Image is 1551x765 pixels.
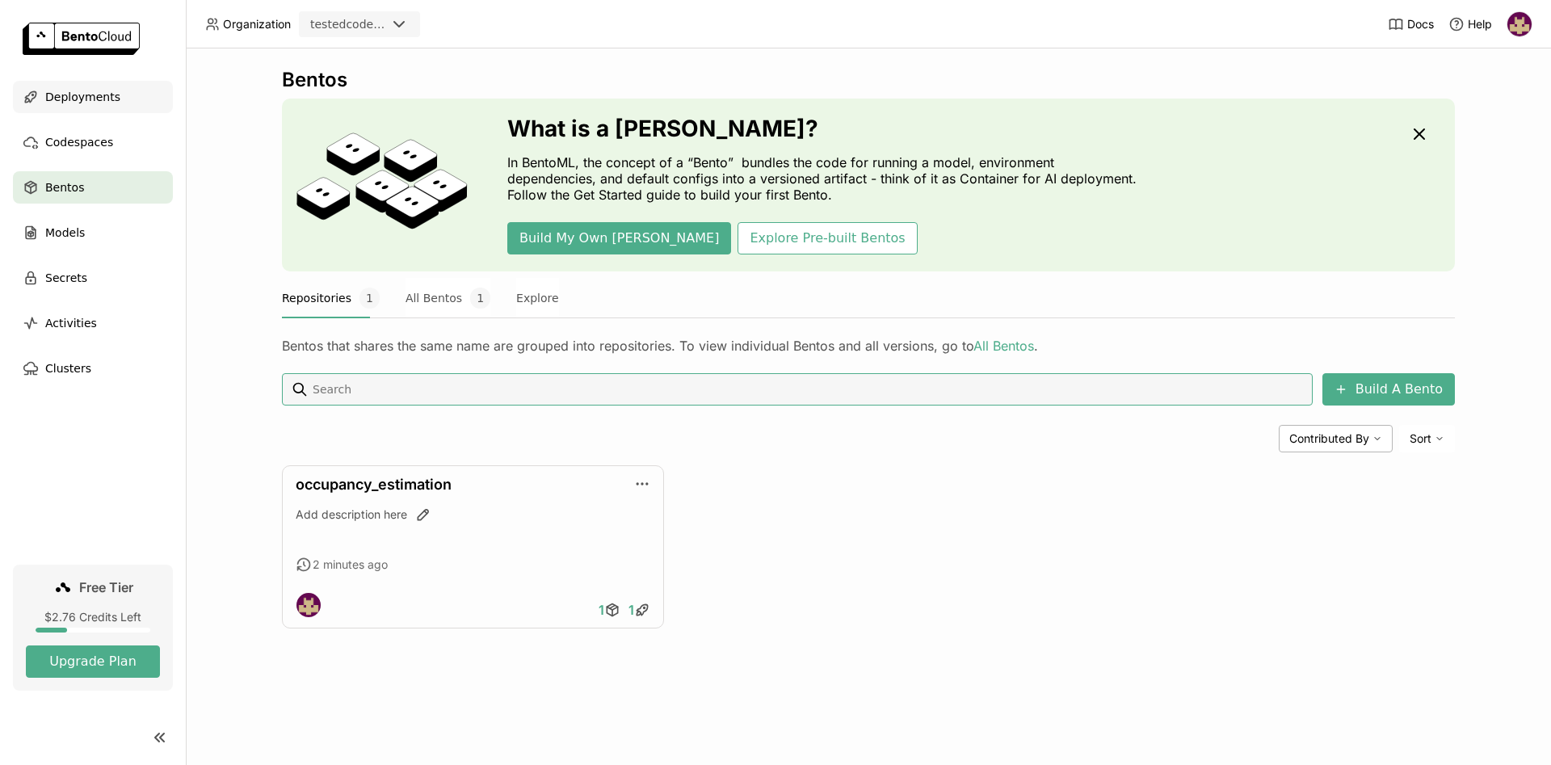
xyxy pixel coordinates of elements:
[45,268,87,288] span: Secrets
[45,313,97,333] span: Activities
[507,222,731,254] button: Build My Own [PERSON_NAME]
[223,17,291,32] span: Organization
[1289,431,1369,446] span: Contributed By
[45,87,120,107] span: Deployments
[1388,16,1434,32] a: Docs
[45,223,85,242] span: Models
[406,278,490,318] button: All Bentos
[45,132,113,152] span: Codespaces
[516,278,559,318] button: Explore
[311,376,1306,402] input: Search
[13,352,173,385] a: Clusters
[13,81,173,113] a: Deployments
[296,476,452,493] a: occupancy_estimation
[45,178,84,197] span: Bentos
[628,602,634,618] span: 1
[1507,12,1532,36] img: Hélio Júnior
[282,278,380,318] button: Repositories
[313,557,388,572] span: 2 minutes ago
[1322,373,1455,406] button: Build A Bento
[13,565,173,691] a: Free Tier$2.76 Credits LeftUpgrade Plan
[282,68,1455,92] div: Bentos
[738,222,917,254] button: Explore Pre-built Bentos
[13,171,173,204] a: Bentos
[1407,17,1434,32] span: Docs
[973,338,1034,354] a: All Bentos
[13,262,173,294] a: Secrets
[388,17,389,33] input: Selected testedcodeployment.
[1468,17,1492,32] span: Help
[13,307,173,339] a: Activities
[1410,431,1431,446] span: Sort
[624,594,654,626] a: 1
[1279,425,1393,452] div: Contributed By
[1448,16,1492,32] div: Help
[507,154,1145,203] p: In BentoML, the concept of a “Bento” bundles the code for running a model, environment dependenci...
[282,338,1455,354] div: Bentos that shares the same name are grouped into repositories. To view individual Bentos and all...
[13,216,173,249] a: Models
[295,132,469,238] img: cover onboarding
[23,23,140,55] img: logo
[45,359,91,378] span: Clusters
[26,610,160,624] div: $2.76 Credits Left
[310,16,386,32] div: testedcodeployment
[296,506,650,523] div: Add description here
[470,288,490,309] span: 1
[1399,425,1455,452] div: Sort
[26,645,160,678] button: Upgrade Plan
[595,594,624,626] a: 1
[296,593,321,617] img: Hélio Júnior
[507,116,1145,141] h3: What is a [PERSON_NAME]?
[79,579,133,595] span: Free Tier
[359,288,380,309] span: 1
[13,126,173,158] a: Codespaces
[599,602,604,618] span: 1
